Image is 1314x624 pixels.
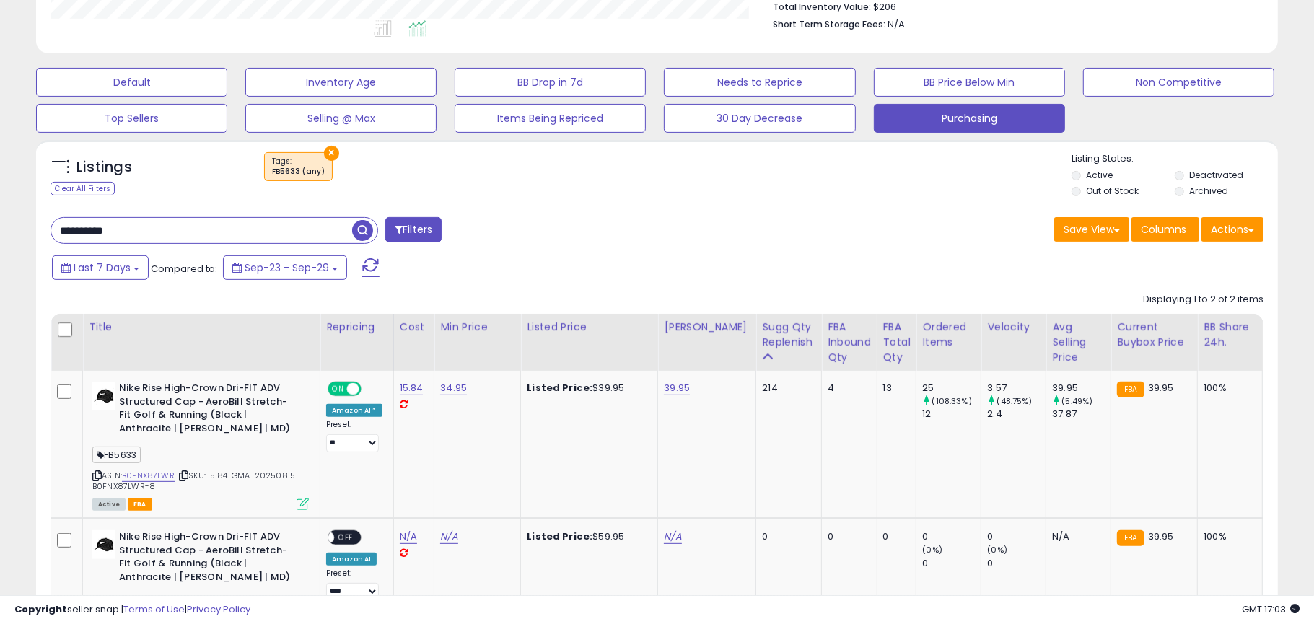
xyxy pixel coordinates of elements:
div: Avg Selling Price [1052,320,1105,365]
span: All listings currently available for purchase on Amazon [92,498,126,511]
img: 21Hbx-NM-eL._SL40_.jpg [92,530,115,559]
small: FBA [1117,530,1144,546]
button: Default [36,68,227,97]
div: 0 [987,530,1046,543]
button: BB Price Below Min [874,68,1065,97]
div: Repricing [326,320,387,335]
div: Sugg Qty Replenish [762,320,815,350]
label: Out of Stock [1086,185,1139,197]
span: Sep-23 - Sep-29 [245,260,329,275]
b: Listed Price: [527,529,592,543]
div: Ordered Items [922,320,975,350]
div: Title [89,320,314,335]
div: Clear All Filters [51,182,115,195]
div: Listed Price [527,320,652,335]
span: N/A [888,17,905,31]
button: × [324,146,339,161]
div: Amazon AI * [326,404,382,417]
div: $39.95 [527,382,647,395]
div: 25 [922,382,981,395]
div: Current Buybox Price [1117,320,1191,350]
a: Terms of Use [123,602,185,616]
span: ON [329,383,347,395]
small: (108.33%) [932,395,972,407]
div: 0 [883,530,906,543]
div: 100% [1204,530,1251,543]
b: Short Term Storage Fees: [773,18,885,30]
div: ASIN: [92,382,309,509]
button: Filters [385,217,442,242]
div: Velocity [987,320,1040,335]
span: Last 7 Days [74,260,131,275]
th: Please note that this number is a calculation based on your required days of coverage and your ve... [756,314,822,371]
div: FBA Total Qty [883,320,911,365]
label: Archived [1189,185,1228,197]
div: [PERSON_NAME] [664,320,750,335]
small: (5.49%) [1062,395,1093,407]
div: 4 [828,382,866,395]
a: N/A [664,529,681,544]
button: Items Being Repriced [455,104,646,133]
div: Cost [400,320,429,335]
h5: Listings [76,157,132,177]
span: OFF [359,383,382,395]
span: OFF [334,532,357,544]
small: (0%) [922,544,942,555]
button: Inventory Age [245,68,437,97]
button: Needs to Reprice [664,68,855,97]
a: Privacy Policy [187,602,250,616]
small: (0%) [987,544,1007,555]
div: 37.87 [1052,408,1111,421]
b: Nike Rise High-Crown Dri-FIT ADV Structured Cap - AeroBill Stretch-Fit Golf & Running (Black | An... [119,530,294,587]
a: B0FNX87LWR [122,470,175,482]
div: FBA inbound Qty [828,320,871,365]
div: 0 [828,530,866,543]
a: 15.84 [400,381,424,395]
a: 34.95 [440,381,467,395]
a: 39.95 [664,381,690,395]
div: 39.95 [1052,382,1111,395]
button: Columns [1131,217,1199,242]
button: Top Sellers [36,104,227,133]
span: Compared to: [151,262,217,276]
button: 30 Day Decrease [664,104,855,133]
button: Save View [1054,217,1129,242]
div: 0 [987,557,1046,570]
span: Columns [1141,222,1186,237]
div: Preset: [326,568,382,601]
div: 0 [922,557,981,570]
b: Total Inventory Value: [773,1,871,13]
span: 39.95 [1148,381,1174,395]
button: Non Competitive [1083,68,1274,97]
div: Preset: [326,420,382,452]
div: 13 [883,382,906,395]
div: FB5633 (any) [272,167,325,177]
div: Min Price [440,320,514,335]
button: Sep-23 - Sep-29 [223,255,347,280]
b: Listed Price: [527,381,592,395]
div: 214 [762,382,810,395]
label: Deactivated [1189,169,1243,181]
b: Nike Rise High-Crown Dri-FIT ADV Structured Cap - AeroBill Stretch-Fit Golf & Running (Black | An... [119,382,294,439]
span: FB5633 [92,447,141,463]
span: | SKU: 15.84-GMA-20250815-B0FNX87LWR-8 [92,470,299,491]
div: 0 [762,530,810,543]
a: N/A [440,529,457,544]
a: N/A [400,529,417,544]
span: 2025-10-7 17:03 GMT [1242,602,1300,616]
button: Purchasing [874,104,1065,133]
p: Listing States: [1072,152,1278,166]
img: 21Hbx-NM-eL._SL40_.jpg [92,382,115,410]
label: Active [1086,169,1113,181]
div: seller snap | | [14,603,250,617]
div: 100% [1204,382,1251,395]
button: Actions [1201,217,1263,242]
span: FBA [128,498,152,511]
div: Displaying 1 to 2 of 2 items [1143,293,1263,307]
div: $59.95 [527,530,647,543]
button: Last 7 Days [52,255,149,280]
small: FBA [1117,382,1144,397]
div: N/A [1052,530,1100,543]
div: Amazon AI [326,553,377,566]
span: Tags : [272,156,325,177]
